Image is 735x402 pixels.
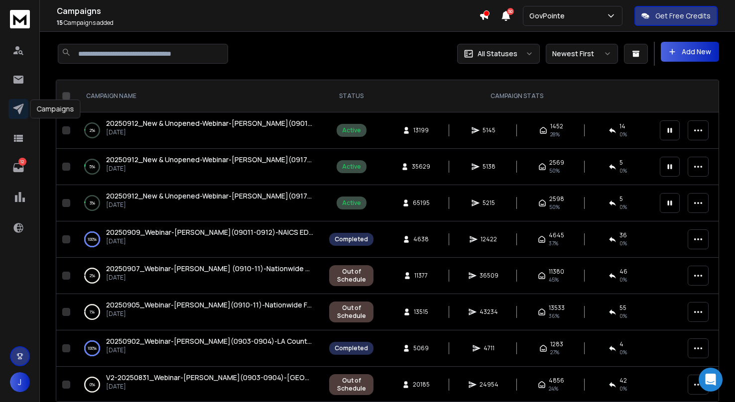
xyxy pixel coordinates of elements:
h1: Campaigns [57,5,479,17]
span: 1283 [550,340,563,348]
span: 5138 [483,163,495,171]
span: 20250912_New & Unopened-Webinar-[PERSON_NAME](0917-18)-Nationwide Facility Support Contracts [106,191,448,201]
div: Campaigns [30,100,80,118]
p: [DATE] [106,274,313,282]
span: 13515 [414,308,428,316]
span: 36 % [549,312,559,320]
a: 20250912_New & Unopened-Webinar-[PERSON_NAME](0917-18)-Nationwide Marketing Support Contracts [106,155,313,165]
p: All Statuses [478,49,517,59]
p: 100 % [88,343,97,353]
span: 42 [619,377,627,385]
p: 3 % [90,198,95,208]
p: 1 % [90,307,95,317]
span: 14 [619,122,625,130]
p: [DATE] [106,237,313,245]
span: 0 % [619,167,627,175]
div: Open Intercom Messenger [699,368,723,392]
th: CAMPAIGN NAME [74,80,323,112]
span: 24 % [549,385,558,393]
a: 12 [8,158,28,178]
span: 65195 [413,199,430,207]
p: [DATE] [106,201,313,209]
span: 11377 [414,272,428,280]
span: 5 [619,159,623,167]
span: 12422 [481,235,497,243]
span: 13199 [413,126,429,134]
span: V2-20250831_Webinar-[PERSON_NAME](0903-0904)-[GEOGRAPHIC_DATA] (ISD) RFP-[US_STATE] [106,373,438,382]
span: 28 % [550,130,560,138]
a: V2-20250831_Webinar-[PERSON_NAME](0903-0904)-[GEOGRAPHIC_DATA] (ISD) RFP-[US_STATE] [106,373,313,383]
td: 100%20250909_Webinar-[PERSON_NAME](09011-0912)-NAICS EDU Support - Nationwide Contracts[DATE] [74,221,323,258]
span: 46 [619,268,627,276]
a: 20250909_Webinar-[PERSON_NAME](09011-0912)-NAICS EDU Support - Nationwide Contracts [106,227,313,237]
div: Active [342,163,361,171]
span: 0 % [619,203,627,211]
button: Get Free Credits [634,6,718,26]
td: 5%20250912_New & Unopened-Webinar-[PERSON_NAME](0917-18)-Nationwide Marketing Support Contracts[D... [74,149,323,185]
p: GovPointe [529,11,569,21]
p: [DATE] [106,165,313,173]
div: Completed [335,235,368,243]
span: 0 % [619,276,627,284]
span: 20250902_Webinar-[PERSON_NAME](0903-0904)-LA County Public Works & Health Services [106,336,414,346]
p: [DATE] [106,346,313,354]
span: 2569 [549,159,564,167]
span: 4638 [413,235,429,243]
p: [DATE] [106,383,313,391]
span: 45 % [549,276,559,284]
span: 50 % [549,167,560,175]
span: 55 [619,304,626,312]
p: 12 [18,158,26,166]
span: 50 % [549,203,560,211]
button: J [10,372,30,392]
span: 36509 [480,272,498,280]
span: 36 [619,231,627,239]
th: CAMPAIGN STATS [379,80,654,112]
th: STATUS [323,80,379,112]
a: 20250912_New & Unopened-Webinar-[PERSON_NAME](0917-18)-Nationwide Facility Support Contracts [106,191,313,201]
div: Out of Schedule [335,304,368,320]
span: 1452 [550,122,563,130]
td: 3%20250912_New & Unopened-Webinar-[PERSON_NAME](0917-18)-Nationwide Facility Support Contracts[DATE] [74,185,323,221]
p: 2 % [90,271,95,281]
img: logo [10,10,30,28]
p: 0 % [90,380,95,390]
p: [DATE] [106,128,313,136]
a: 20250912_New & Unopened-Webinar-[PERSON_NAME](09017-18)-NAICS EDU Support - Nationwide Contracts [106,118,313,128]
span: 4 [619,340,623,348]
span: 5145 [483,126,495,134]
td: 1%20250905_Webinar-[PERSON_NAME](0910-11)-Nationwide Facility Support Contracts[DATE] [74,294,323,330]
span: 27 % [550,348,559,356]
span: 20250909_Webinar-[PERSON_NAME](09011-0912)-NAICS EDU Support - Nationwide Contracts [106,227,420,237]
td: 2%20250907_Webinar-[PERSON_NAME] (0910-11)-Nationwide Marketing Support Contracts[DATE] [74,258,323,294]
span: 20250905_Webinar-[PERSON_NAME](0910-11)-Nationwide Facility Support Contracts [106,300,390,309]
span: 13533 [549,304,565,312]
a: 20250905_Webinar-[PERSON_NAME](0910-11)-Nationwide Facility Support Contracts [106,300,313,310]
span: 20185 [413,381,430,389]
span: 5215 [483,199,495,207]
span: 0 % [619,130,627,138]
span: 0 % [619,385,627,393]
a: 20250902_Webinar-[PERSON_NAME](0903-0904)-LA County Public Works & Health Services [106,336,313,346]
span: 4645 [549,231,564,239]
td: 100%20250902_Webinar-[PERSON_NAME](0903-0904)-LA County Public Works & Health Services[DATE] [74,330,323,367]
span: 0 % [619,348,627,356]
span: 2598 [549,195,564,203]
span: 5 [619,195,623,203]
span: 20250907_Webinar-[PERSON_NAME] (0910-11)-Nationwide Marketing Support Contracts [106,264,402,273]
span: 20250912_New & Unopened-Webinar-[PERSON_NAME](0917-18)-Nationwide Marketing Support Contracts [106,155,459,164]
p: Campaigns added [57,19,479,27]
div: Active [342,126,361,134]
p: [DATE] [106,310,313,318]
span: 4711 [484,344,494,352]
p: 2 % [90,125,95,135]
p: 5 % [89,162,95,172]
span: 50 [507,8,514,15]
span: 20250912_New & Unopened-Webinar-[PERSON_NAME](09017-18)-NAICS EDU Support - Nationwide Contracts [106,118,470,128]
a: 20250907_Webinar-[PERSON_NAME] (0910-11)-Nationwide Marketing Support Contracts [106,264,313,274]
div: Completed [335,344,368,352]
p: Get Free Credits [655,11,711,21]
td: 2%20250912_New & Unopened-Webinar-[PERSON_NAME](09017-18)-NAICS EDU Support - Nationwide Contract... [74,112,323,149]
span: 5069 [413,344,429,352]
